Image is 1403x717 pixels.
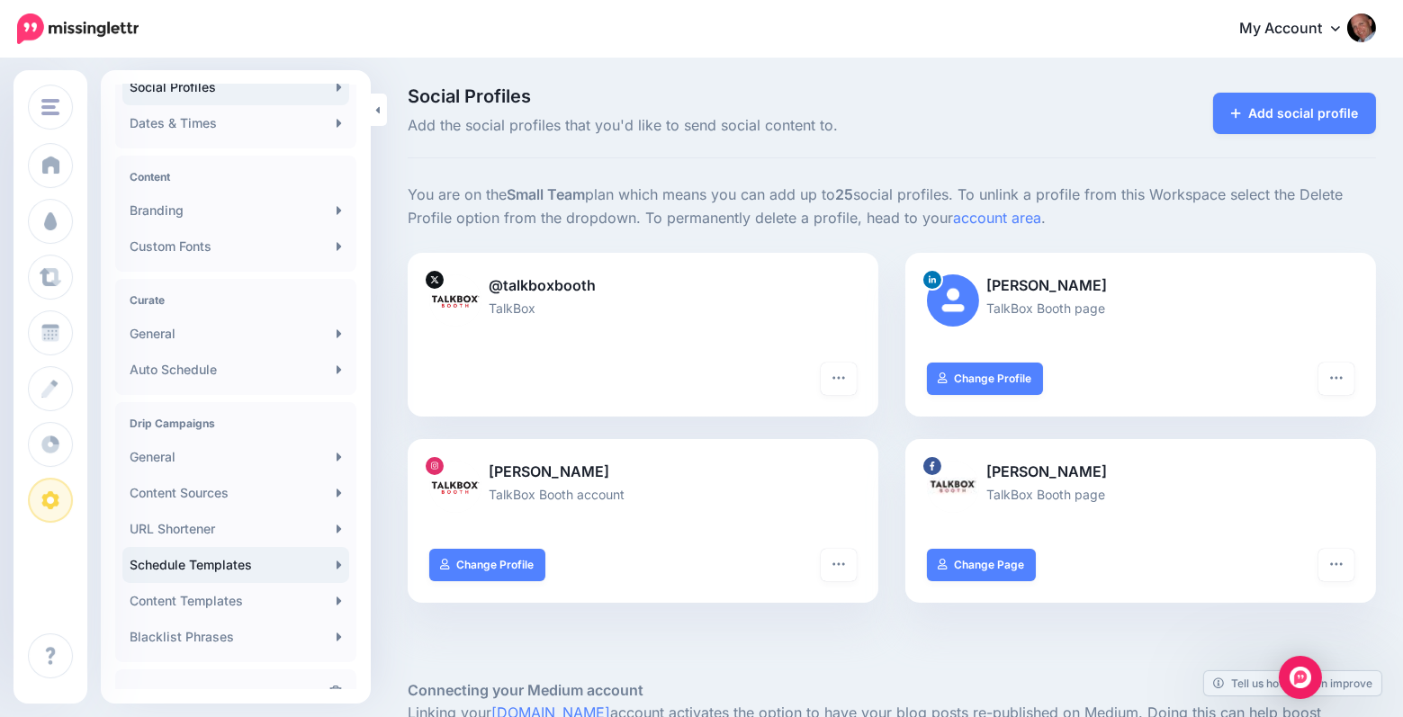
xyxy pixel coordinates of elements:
[429,298,857,318] p: TalkBox
[122,229,349,264] a: Custom Fonts
[953,209,1041,227] a: account area
[1204,671,1381,695] a: Tell us how we can improve
[429,274,481,327] img: At1vljg2-80312.jpg
[408,184,1376,230] p: You are on the plan which means you can add up to social profiles. To unlink a profile from this ...
[122,439,349,475] a: General
[41,99,59,115] img: menu.png
[122,316,349,352] a: General
[408,679,1376,702] h5: Connecting your Medium account
[1213,93,1376,134] a: Add social profile
[927,484,1354,505] p: TalkBox Booth page
[122,677,349,713] a: Delete Workspace
[122,105,349,141] a: Dates & Times
[17,13,139,44] img: Missinglettr
[122,547,349,583] a: Schedule Templates
[122,511,349,547] a: URL Shortener
[122,475,349,511] a: Content Sources
[927,363,1043,395] a: Change Profile
[1221,7,1376,51] a: My Account
[429,274,857,298] p: @talkboxbooth
[927,461,1354,484] p: [PERSON_NAME]
[122,583,349,619] a: Content Templates
[835,185,853,203] b: 25
[122,352,349,388] a: Auto Schedule
[408,114,1044,138] span: Add the social profiles that you'd like to send social content to.
[1279,656,1322,699] div: Open Intercom Messenger
[130,170,342,184] h4: Content
[122,193,349,229] a: Branding
[122,69,349,105] a: Social Profiles
[927,549,1036,581] a: Change Page
[429,461,857,484] p: [PERSON_NAME]
[122,619,349,655] a: Blacklist Phrases
[408,87,1044,105] span: Social Profiles
[927,274,979,327] img: user_default_image.png
[130,293,342,307] h4: Curate
[927,274,1354,298] p: [PERSON_NAME]
[130,417,342,430] h4: Drip Campaigns
[429,549,545,581] a: Change Profile
[507,185,585,203] b: Small Team
[927,298,1354,318] p: TalkBox Booth page
[927,461,979,513] img: 312341136_626449155750122_1105897283474418130_n-bsa138957.jpg
[429,484,857,505] p: TalkBox Booth account
[429,461,481,513] img: 316427901_690394202382661_8594002796986416979_n-bsa138958.jpg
